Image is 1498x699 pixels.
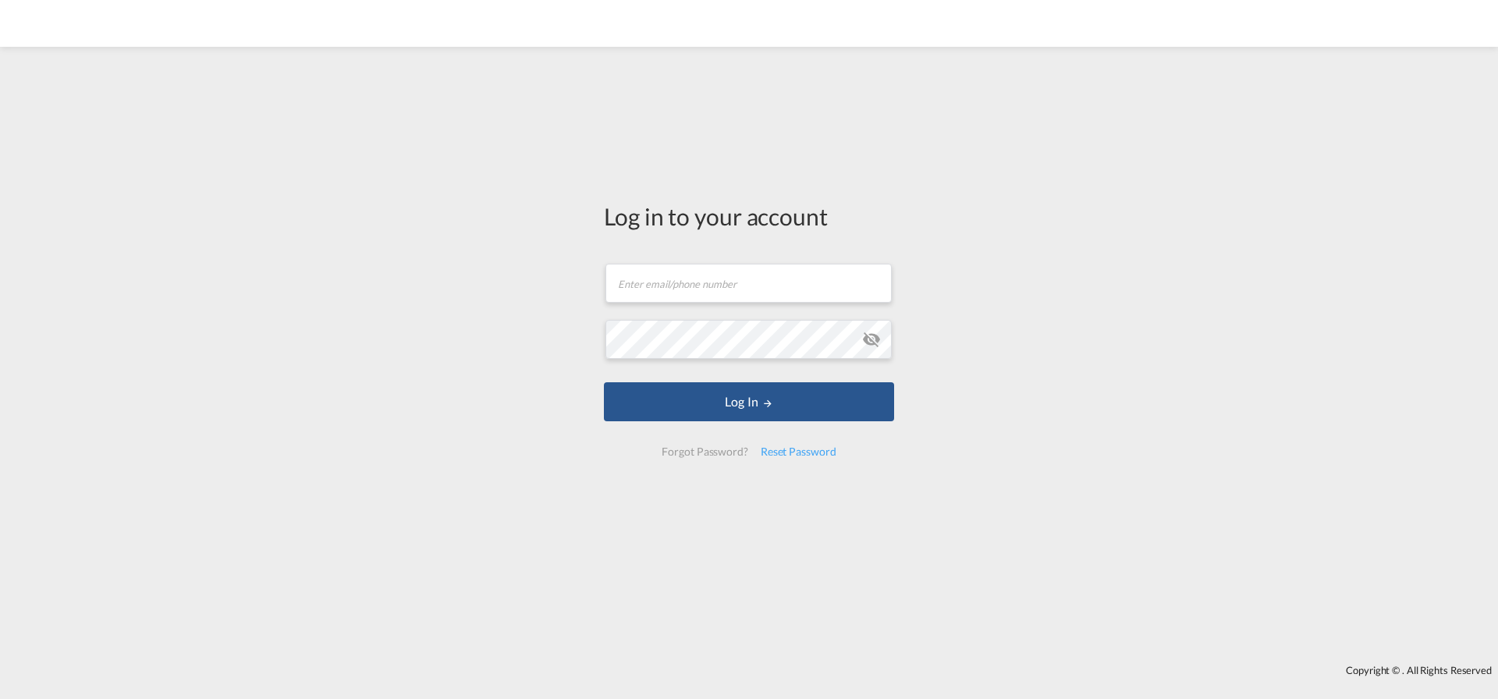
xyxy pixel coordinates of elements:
div: Log in to your account [604,200,894,232]
div: Reset Password [754,438,843,466]
button: LOGIN [604,382,894,421]
div: Forgot Password? [655,438,754,466]
input: Enter email/phone number [605,264,892,303]
md-icon: icon-eye-off [862,330,881,349]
